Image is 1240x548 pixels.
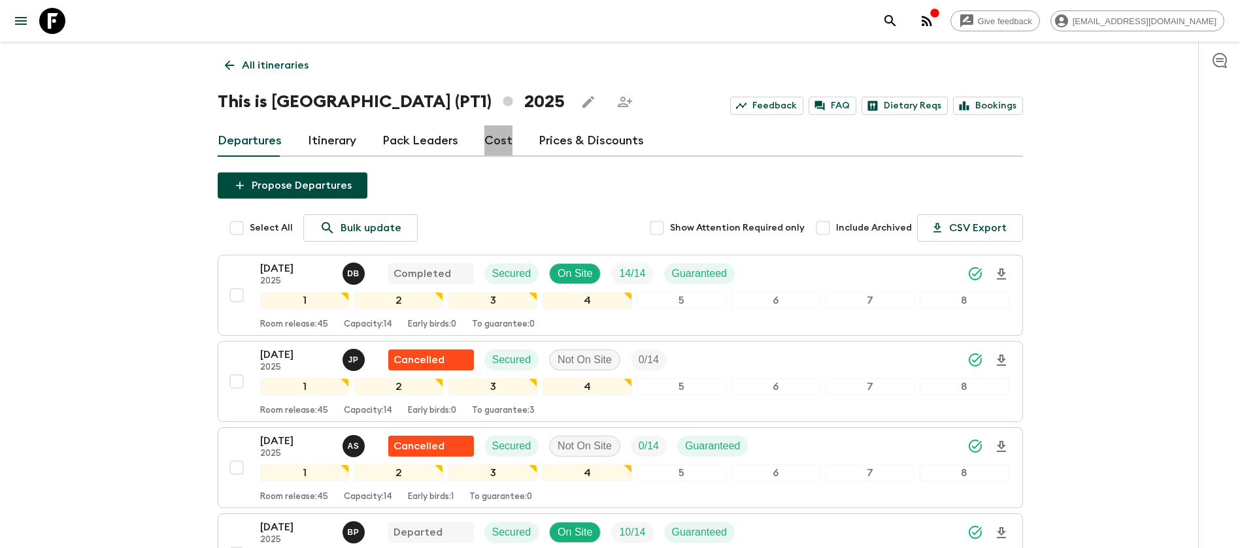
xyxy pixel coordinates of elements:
[394,266,451,282] p: Completed
[994,525,1009,541] svg: Download Onboarding
[967,352,983,368] svg: Synced Successfully
[967,524,983,540] svg: Synced Successfully
[731,464,820,481] div: 6
[484,522,539,543] div: Secured
[731,378,820,395] div: 6
[639,352,659,368] p: 0 / 14
[492,352,531,368] p: Secured
[917,214,1023,242] button: CSV Export
[408,492,454,502] p: Early birds: 1
[492,266,531,282] p: Secured
[619,266,645,282] p: 14 / 14
[672,524,728,540] p: Guaranteed
[344,319,392,330] p: Capacity: 14
[218,427,1023,508] button: [DATE]2025Anne SgrazzuttiFlash Pack cancellationSecuredNot On SiteTrip FillGuaranteed12345678Room...
[260,519,332,535] p: [DATE]
[344,406,392,416] p: Capacity: 14
[341,220,401,236] p: Bulk update
[260,363,332,373] p: 2025
[612,89,638,115] span: Share this itinerary
[967,266,983,282] svg: Synced Successfully
[8,8,34,34] button: menu
[448,464,537,481] div: 3
[575,89,601,115] button: Edit this itinerary
[685,438,741,454] p: Guaranteed
[448,378,537,395] div: 3
[549,263,601,284] div: On Site
[619,524,645,540] p: 10 / 14
[250,221,293,234] span: Select All
[549,522,601,543] div: On Site
[260,433,332,449] p: [DATE]
[950,10,1040,31] a: Give feedback
[862,97,948,115] a: Dietary Reqs
[639,438,659,454] p: 0 / 14
[631,349,667,370] div: Trip Fill
[611,522,653,543] div: Trip Fill
[484,436,539,457] div: Secured
[558,438,612,454] p: Not On Site
[492,438,531,454] p: Secured
[260,347,332,363] p: [DATE]
[343,439,367,449] span: Anne Sgrazzutti
[920,464,1009,481] div: 8
[543,378,631,395] div: 4
[260,261,332,276] p: [DATE]
[348,355,359,365] p: J P
[348,441,360,451] p: A S
[394,438,444,454] p: Cancelled
[543,292,631,309] div: 4
[558,524,592,540] p: On Site
[218,52,316,78] a: All itineraries
[260,492,328,502] p: Room release: 45
[303,214,418,242] a: Bulk update
[260,319,328,330] p: Room release: 45
[218,89,565,115] h1: This is [GEOGRAPHIC_DATA] (PT1) 2025
[343,435,367,457] button: AS
[826,292,914,309] div: 7
[343,525,367,536] span: Beatriz Pestana
[242,57,309,73] p: All itineraries
[388,349,474,370] div: Flash Pack cancellation
[809,97,856,115] a: FAQ
[218,125,282,157] a: Departures
[218,172,367,199] button: Propose Departures
[469,492,532,502] p: To guarantee: 0
[344,492,392,502] p: Capacity: 14
[730,97,803,115] a: Feedback
[631,436,667,457] div: Trip Fill
[492,524,531,540] p: Secured
[549,436,620,457] div: Not On Site
[260,406,328,416] p: Room release: 45
[343,353,367,363] span: Josefina Paez
[920,378,1009,395] div: 8
[484,263,539,284] div: Secured
[670,221,805,234] span: Show Attention Required only
[472,319,535,330] p: To guarantee: 0
[484,125,512,157] a: Cost
[354,464,443,481] div: 2
[994,439,1009,455] svg: Download Onboarding
[994,353,1009,368] svg: Download Onboarding
[637,464,726,481] div: 5
[218,341,1023,422] button: [DATE]2025Josefina PaezFlash Pack cancellationSecuredNot On SiteTrip Fill12345678Room release:45C...
[343,266,367,277] span: Diana Bedoya
[260,378,349,395] div: 1
[343,349,367,371] button: JP
[549,349,620,370] div: Not On Site
[484,349,539,370] div: Secured
[260,292,349,309] div: 1
[637,378,726,395] div: 5
[354,292,443,309] div: 2
[558,352,612,368] p: Not On Site
[260,276,332,287] p: 2025
[394,524,443,540] p: Departed
[558,266,592,282] p: On Site
[543,464,631,481] div: 4
[1065,16,1224,26] span: [EMAIL_ADDRESS][DOMAIN_NAME]
[408,406,456,416] p: Early birds: 0
[308,125,356,157] a: Itinerary
[260,449,332,459] p: 2025
[382,125,458,157] a: Pack Leaders
[611,263,653,284] div: Trip Fill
